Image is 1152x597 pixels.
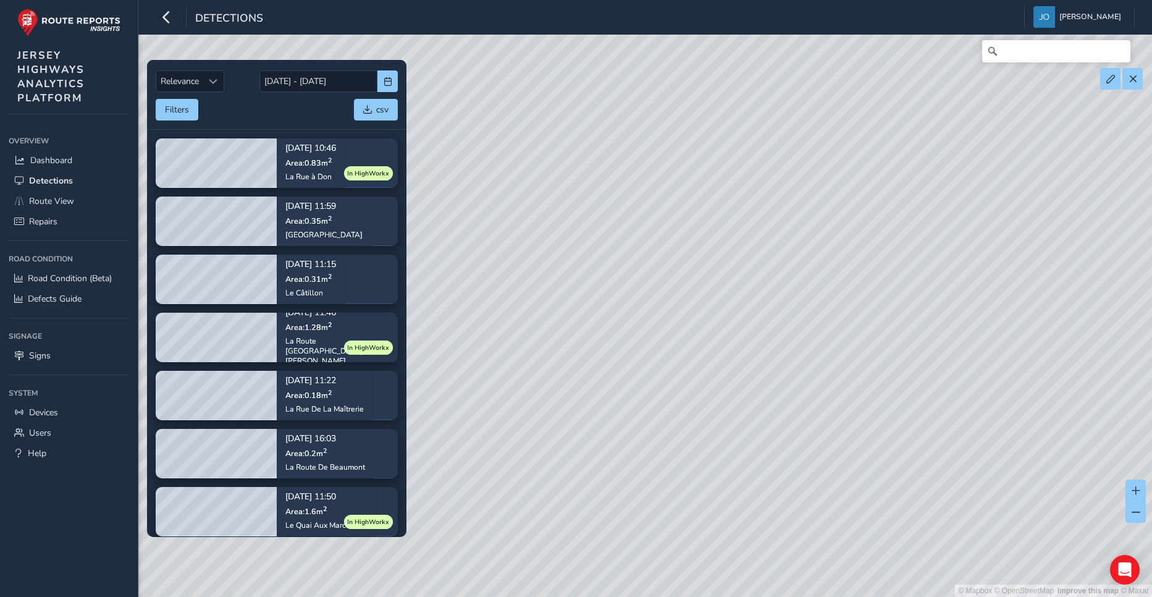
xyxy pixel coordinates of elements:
span: In HighWorkx [347,517,389,527]
span: Road Condition (Beta) [28,273,112,284]
div: La Route [GEOGRAPHIC_DATA][PERSON_NAME] [285,336,389,365]
div: Le Quai Aux Marchands [285,520,367,530]
span: Area: 0.18 m [285,389,332,400]
p: [DATE] 11:22 [285,376,364,385]
span: Help [28,447,46,459]
span: Area: 0.2 m [285,447,327,458]
span: Users [29,427,51,439]
div: [GEOGRAPHIC_DATA] [285,229,363,239]
span: Signs [29,350,51,362]
span: Repairs [29,216,57,227]
span: Detections [195,11,263,28]
a: Detections [9,171,129,191]
div: La Rue De La Maîtrerie [285,404,364,413]
img: rr logo [17,9,120,36]
div: Open Intercom Messenger [1110,555,1140,585]
span: In HighWorkx [347,168,389,178]
a: Dashboard [9,150,129,171]
div: Sort by Date [203,71,224,91]
span: Area: 0.83 m [285,157,332,167]
span: Defects Guide [28,293,82,305]
sup: 2 [328,320,332,329]
div: La Route De Beaumont [285,462,365,472]
span: Route View [29,195,74,207]
a: Defects Guide [9,289,129,309]
sup: 2 [323,504,327,513]
a: Repairs [9,211,129,232]
span: csv [376,104,389,116]
a: Route View [9,191,129,211]
span: In HighWorkx [347,342,389,352]
a: Signs [9,345,129,366]
button: Filters [156,99,198,121]
span: Devices [29,407,58,418]
a: Help [9,443,129,464]
p: [DATE] 11:15 [285,260,336,269]
p: [DATE] 10:46 [285,144,336,153]
button: [PERSON_NAME] [1033,6,1125,28]
span: Area: 1.6 m [285,506,327,516]
sup: 2 [328,271,332,281]
img: diamond-layout [1033,6,1055,28]
div: Road Condition [9,250,129,268]
a: Users [9,423,129,443]
div: System [9,384,129,402]
button: csv [354,99,398,121]
a: Road Condition (Beta) [9,268,129,289]
span: Area: 0.35 m [285,215,332,226]
span: Area: 0.31 m [285,273,332,284]
span: JERSEY HIGHWAYS ANALYTICS PLATFORM [17,48,85,105]
div: Signage [9,327,129,345]
a: Devices [9,402,129,423]
sup: 2 [328,213,332,222]
span: [PERSON_NAME] [1059,6,1121,28]
div: La Rue à Don [285,171,336,181]
sup: 2 [328,155,332,164]
sup: 2 [328,387,332,397]
sup: 2 [323,446,327,455]
div: Overview [9,132,129,150]
p: [DATE] 11:46 [285,308,389,317]
span: Detections [29,175,73,187]
span: Relevance [156,71,203,91]
p: [DATE] 11:59 [285,202,363,211]
p: [DATE] 16:03 [285,434,365,443]
span: Area: 1.28 m [285,321,332,332]
input: Search [982,40,1130,62]
div: Le Câtillon [285,287,336,297]
p: [DATE] 11:50 [285,493,367,501]
span: Dashboard [30,155,72,166]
